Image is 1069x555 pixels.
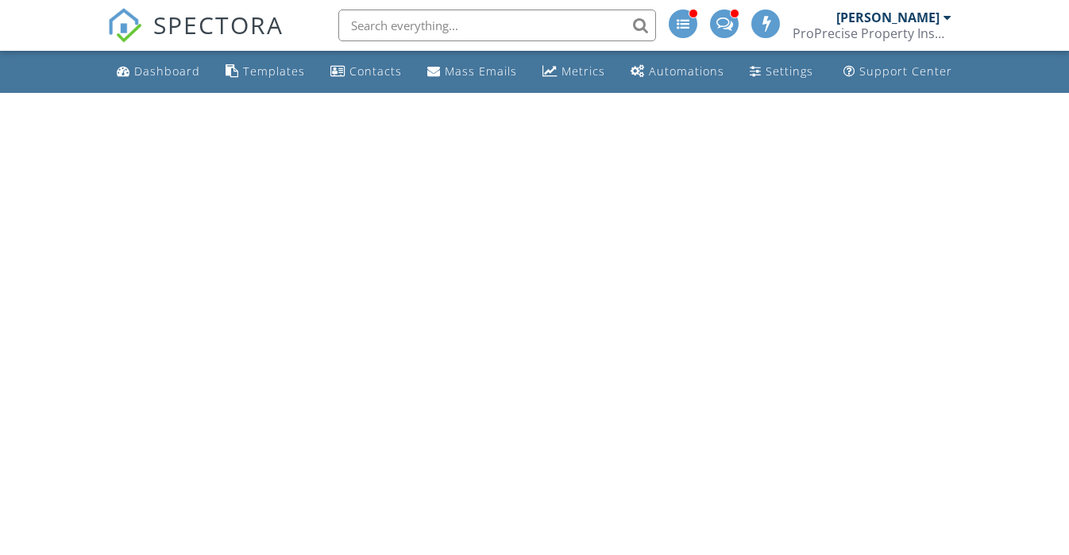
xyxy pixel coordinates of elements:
[836,10,940,25] div: [PERSON_NAME]
[338,10,656,41] input: Search everything...
[219,57,311,87] a: Templates
[743,57,820,87] a: Settings
[837,57,959,87] a: Support Center
[766,64,813,79] div: Settings
[153,8,284,41] span: SPECTORA
[793,25,951,41] div: ProPrecise Property Inspections LLC.
[107,8,142,43] img: The Best Home Inspection Software - Spectora
[562,64,605,79] div: Metrics
[324,57,408,87] a: Contacts
[107,21,284,55] a: SPECTORA
[624,57,731,87] a: Automations (Advanced)
[536,57,612,87] a: Metrics
[421,57,523,87] a: Mass Emails
[134,64,200,79] div: Dashboard
[110,57,206,87] a: Dashboard
[649,64,724,79] div: Automations
[349,64,402,79] div: Contacts
[859,64,952,79] div: Support Center
[243,64,305,79] div: Templates
[445,64,517,79] div: Mass Emails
